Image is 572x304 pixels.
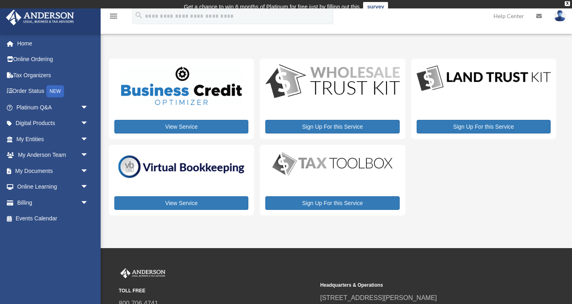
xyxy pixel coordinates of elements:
span: arrow_drop_down [81,163,97,179]
div: NEW [46,85,64,97]
span: arrow_drop_down [81,131,97,148]
a: Sign Up For this Service [265,196,399,210]
span: arrow_drop_down [81,147,97,164]
a: Tax Organizers [6,67,101,83]
a: Sign Up For this Service [265,120,399,134]
span: arrow_drop_down [81,115,97,132]
div: Get a chance to win 6 months of Platinum for free just by filling out this [184,2,360,12]
img: Anderson Advisors Platinum Portal [4,10,76,25]
small: Headquarters & Operations [320,281,516,290]
small: TOLL FREE [119,287,314,295]
a: My Anderson Teamarrow_drop_down [6,147,101,163]
a: My Documentsarrow_drop_down [6,163,101,179]
a: View Service [114,196,248,210]
a: Online Learningarrow_drop_down [6,179,101,195]
img: Anderson Advisors Platinum Portal [119,268,167,279]
a: Events Calendar [6,211,101,227]
a: Online Ordering [6,51,101,68]
a: My Entitiesarrow_drop_down [6,131,101,147]
a: survey [363,2,388,12]
a: Order StatusNEW [6,83,101,100]
img: User Pic [554,10,566,22]
div: close [565,1,570,6]
span: arrow_drop_down [81,195,97,211]
img: taxtoolbox_new-1.webp [265,150,399,177]
span: arrow_drop_down [81,99,97,116]
a: Home [6,35,101,51]
a: [STREET_ADDRESS][PERSON_NAME] [320,294,437,301]
a: View Service [114,120,248,134]
a: Billingarrow_drop_down [6,195,101,211]
i: menu [109,11,118,21]
a: Sign Up For this Service [417,120,551,134]
img: WS-Trust-Kit-lgo-1.jpg [265,64,399,100]
i: search [134,11,143,20]
a: Digital Productsarrow_drop_down [6,115,97,131]
span: arrow_drop_down [81,179,97,195]
a: Platinum Q&Aarrow_drop_down [6,99,101,115]
img: LandTrust_lgo-1.jpg [417,64,551,93]
a: menu [109,14,118,21]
